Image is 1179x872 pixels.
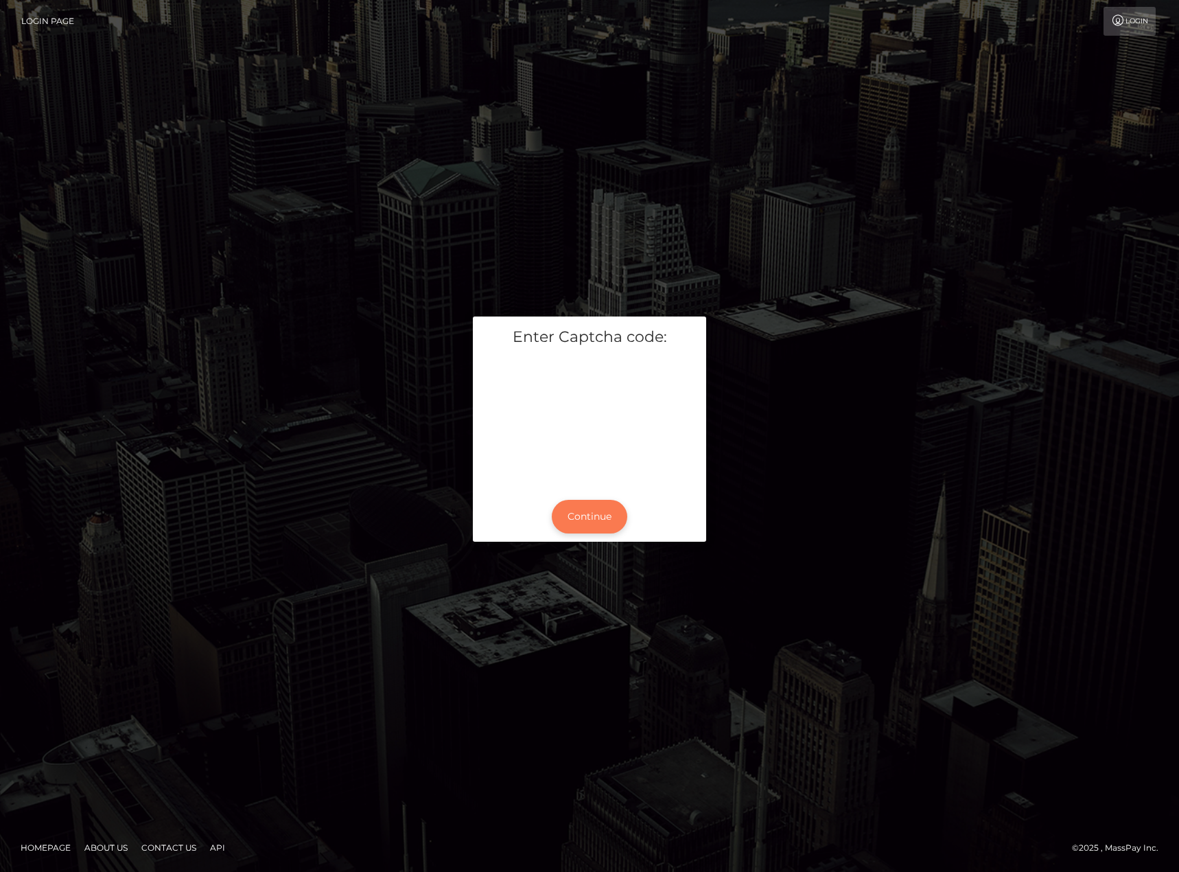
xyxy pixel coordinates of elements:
[552,500,627,533] button: Continue
[483,358,696,481] iframe: To enrich screen reader interactions, please activate Accessibility in Grammarly extension settings
[205,837,231,858] a: API
[15,837,76,858] a: Homepage
[1104,7,1156,36] a: Login
[136,837,202,858] a: Contact Us
[1072,840,1169,856] div: © 2025 , MassPay Inc.
[79,837,133,858] a: About Us
[21,7,74,36] a: Login Page
[483,327,696,348] h5: Enter Captcha code:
